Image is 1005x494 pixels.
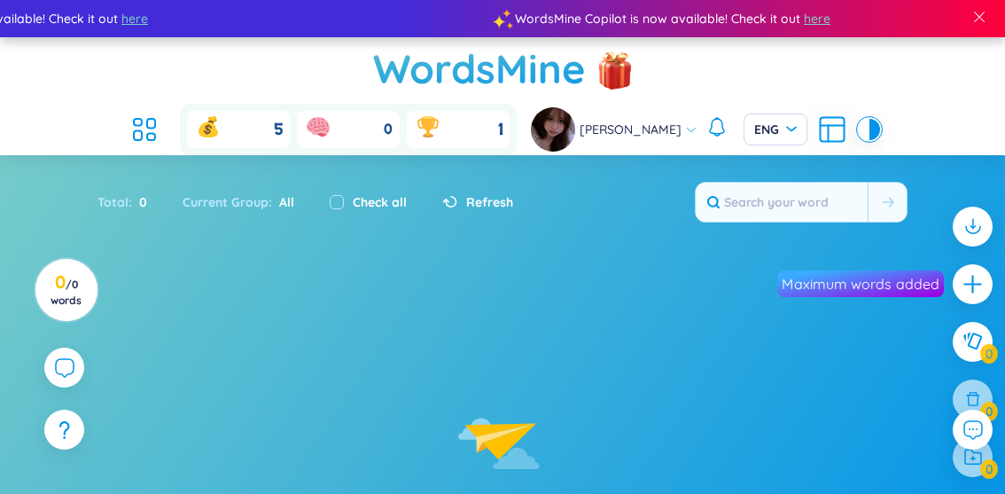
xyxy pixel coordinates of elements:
[531,107,580,152] a: avatar
[597,43,633,96] img: flashSalesIcon.a7f4f837.png
[97,184,165,221] div: Total :
[754,121,797,138] span: ENG
[274,118,283,140] span: 5
[51,278,82,307] span: / 0 words
[119,9,145,28] span: here
[165,184,312,221] div: Current Group :
[272,194,294,210] span: All
[580,120,682,139] span: [PERSON_NAME]
[373,37,586,100] a: WordsMine
[132,192,147,212] span: 0
[353,192,407,212] label: Check all
[962,273,984,295] span: plus
[531,107,575,152] img: avatar
[46,275,86,307] h3: 0
[466,192,513,212] span: Refresh
[384,120,393,139] span: 0
[801,9,828,28] span: here
[696,183,868,222] input: Search your word
[498,118,503,140] span: 1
